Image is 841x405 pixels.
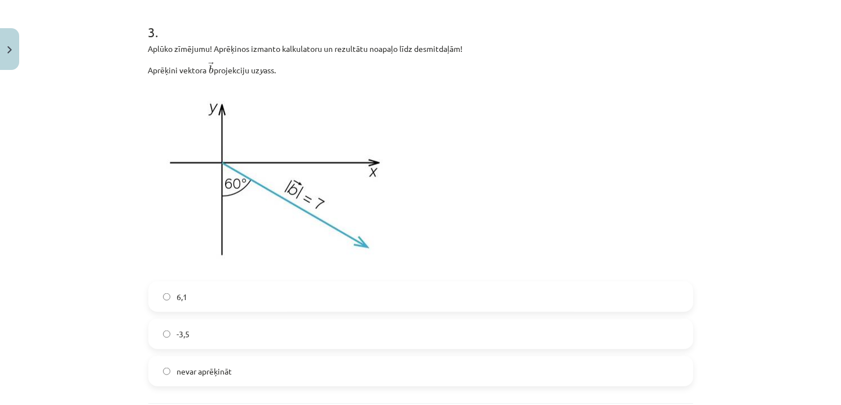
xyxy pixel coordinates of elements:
[163,331,170,338] input: -3,5
[177,366,232,377] span: nevar aprēķināt
[148,5,693,39] h1: 3 .
[177,328,190,340] span: -3,5
[209,65,213,74] span: b
[209,62,214,70] span: →
[148,61,693,76] p: Aprēķini vektora ﻿ projekciju uz ass.
[177,291,188,303] span: 6,1
[163,368,170,375] input: nevar aprēķināt
[148,43,693,55] p: Aplūko zīmējumu! Aprēķinos izmanto kalkulatoru un rezultātu noapaļo līdz desmitdaļām!
[7,46,12,54] img: icon-close-lesson-0947bae3869378f0d4975bcd49f059093ad1ed9edebbc8119c70593378902aed.svg
[163,293,170,301] input: 6,1
[260,65,264,75] em: y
